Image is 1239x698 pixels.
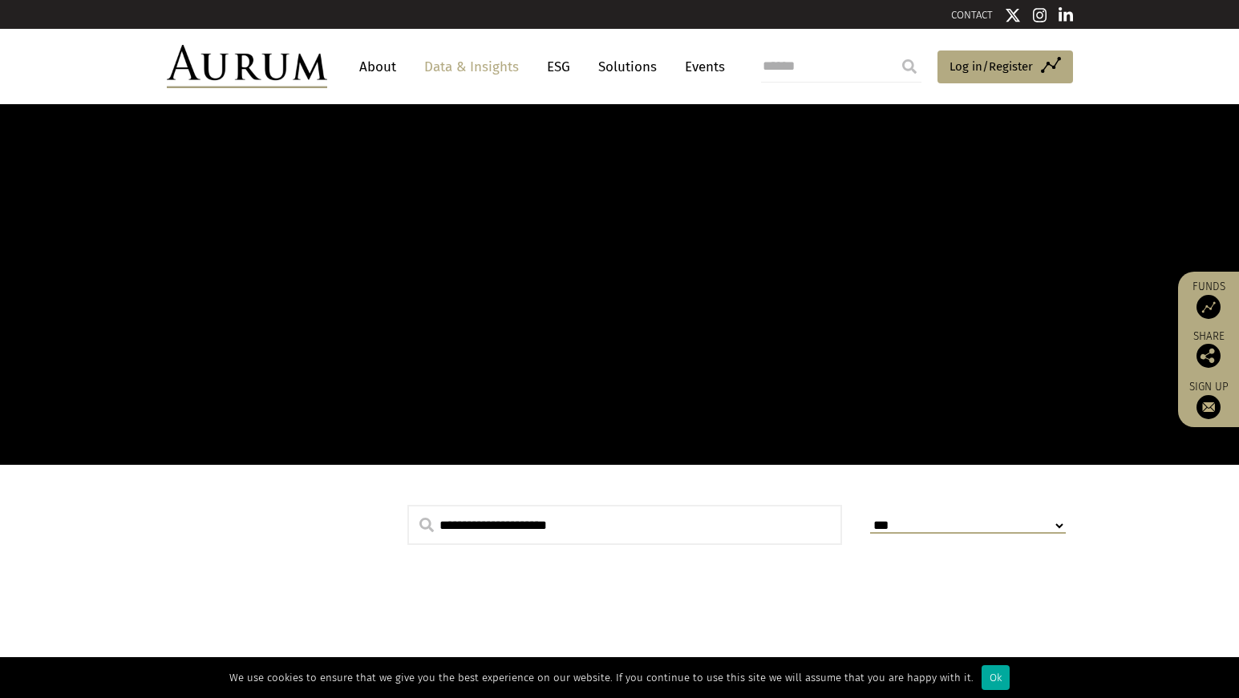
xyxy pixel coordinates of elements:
input: Submit [893,50,925,83]
div: Share [1186,331,1231,368]
img: search.svg [419,518,434,532]
div: Ok [982,665,1010,690]
img: Share this post [1196,344,1221,368]
span: Log in/Register [949,57,1033,76]
a: Sign up [1186,380,1231,419]
a: About [351,52,404,82]
a: Log in/Register [937,50,1073,84]
img: Aurum [167,45,327,88]
a: Funds [1186,280,1231,319]
img: Sign up to our newsletter [1196,395,1221,419]
img: Linkedin icon [1059,7,1073,23]
a: Solutions [590,52,665,82]
img: Access Funds [1196,295,1221,319]
a: Data & Insights [416,52,527,82]
a: CONTACT [951,9,993,21]
img: Twitter icon [1005,7,1021,23]
img: Instagram icon [1033,7,1047,23]
a: Events [677,52,725,82]
a: ESG [539,52,578,82]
